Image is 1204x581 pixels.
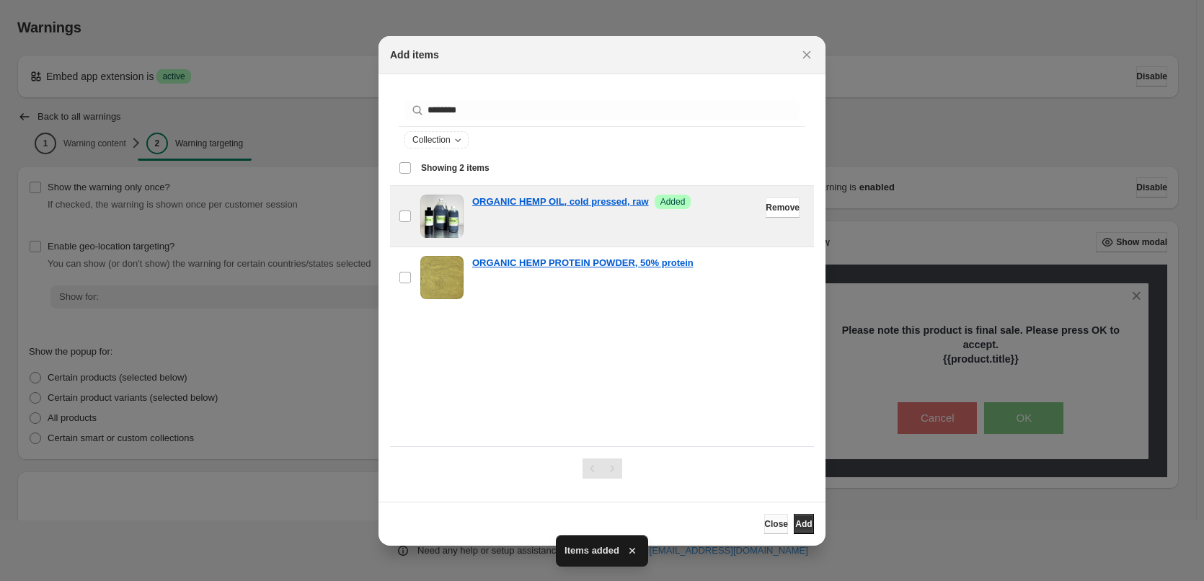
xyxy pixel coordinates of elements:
a: ORGANIC HEMP PROTEIN POWDER, 50% protein [472,256,694,270]
span: Close [764,518,788,530]
nav: Pagination [583,458,622,479]
a: ORGANIC HEMP OIL, cold pressed, raw [472,195,649,209]
button: Remove [766,198,800,218]
img: ORGANIC HEMP OIL, cold pressed, raw [420,195,464,238]
span: Showing 2 items [421,162,490,174]
span: Collection [412,134,451,146]
button: Add [794,514,814,534]
h2: Add items [390,48,439,62]
button: Collection [405,132,468,148]
span: Add [795,518,812,530]
button: Close [797,45,817,65]
button: Close [764,514,788,534]
span: Remove [766,202,800,213]
img: ORGANIC HEMP PROTEIN POWDER, 50% protein [420,256,464,299]
span: Added [660,196,686,208]
span: Items added [565,544,619,558]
